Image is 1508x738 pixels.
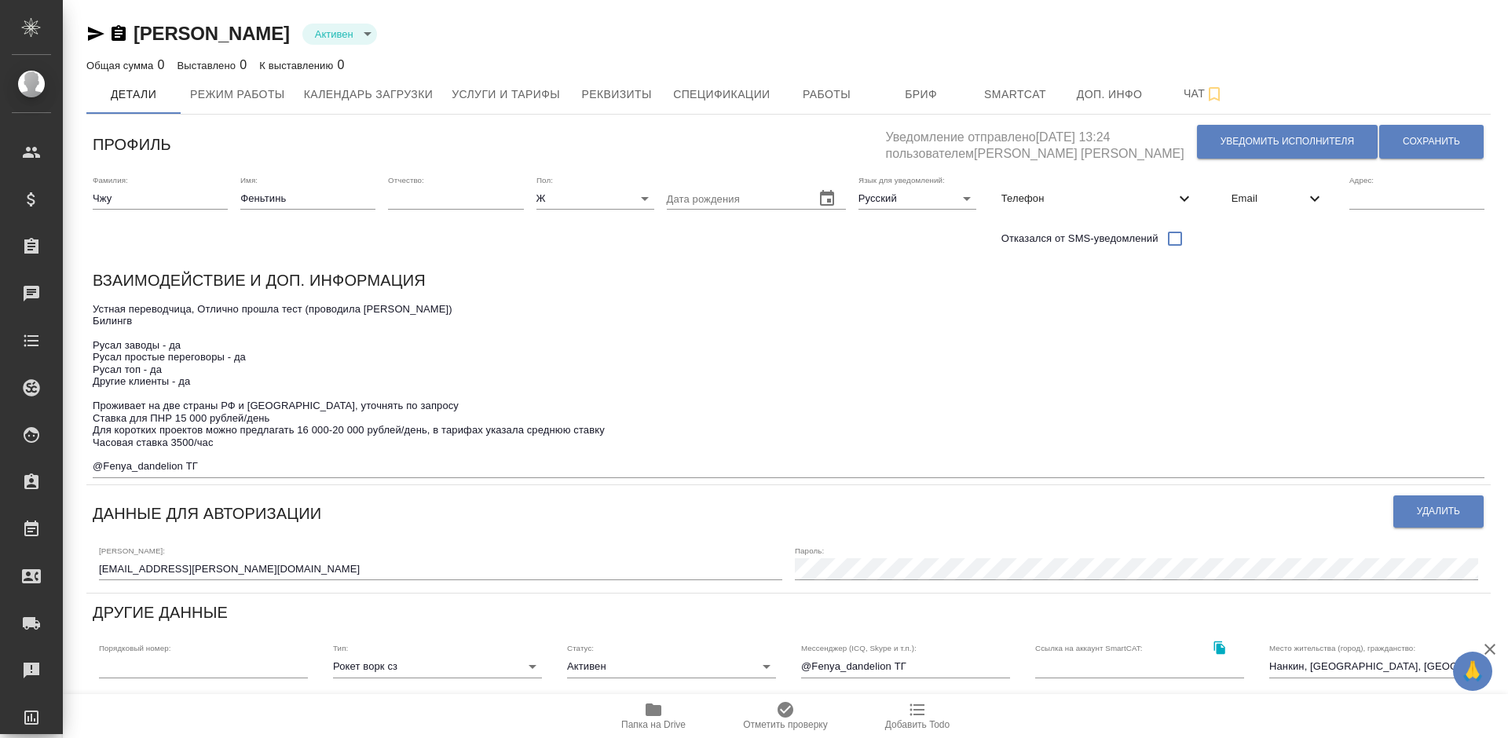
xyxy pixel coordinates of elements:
[259,56,344,75] div: 0
[99,546,165,554] label: [PERSON_NAME]:
[304,85,434,104] span: Календарь загрузки
[134,23,290,44] a: [PERSON_NAME]
[621,719,686,730] span: Папка на Drive
[536,188,654,210] div: Ж
[1197,125,1378,159] button: Уведомить исполнителя
[240,176,258,184] label: Имя:
[333,645,348,652] label: Тип:
[86,60,157,71] p: Общая сумма
[1269,645,1415,652] label: Место жительства (город), гражданство:
[99,645,170,652] label: Порядковый номер:
[743,719,827,730] span: Отметить проверку
[1072,85,1147,104] span: Доп. инфо
[86,24,105,43] button: Скопировать ссылку для ЯМессенджера
[885,121,1195,163] h5: Уведомление отправлено [DATE] 13:24 пользователем [PERSON_NAME] [PERSON_NAME]
[93,132,171,157] h6: Профиль
[567,645,594,652] label: Статус:
[1203,631,1235,663] button: Скопировать ссылку
[536,176,553,184] label: Пол:
[109,24,128,43] button: Скопировать ссылку
[93,176,128,184] label: Фамилия:
[858,176,945,184] label: Язык для уведомлений:
[1393,495,1484,528] button: Удалить
[96,85,171,104] span: Детали
[801,645,917,652] label: Мессенджер (ICQ, Skype и т.п.):
[93,600,228,625] h6: Другие данные
[858,188,976,210] div: Русский
[333,656,542,678] div: Рокет ворк сз
[884,85,959,104] span: Бриф
[885,719,950,730] span: Добавить Todo
[978,85,1053,104] span: Smartcat
[259,60,337,71] p: К выставлению
[93,501,321,526] h6: Данные для авторизации
[789,85,865,104] span: Работы
[673,85,770,104] span: Спецификации
[1417,505,1460,518] span: Удалить
[587,694,719,738] button: Папка на Drive
[719,694,851,738] button: Отметить проверку
[1219,181,1337,216] div: Email
[1459,655,1486,688] span: 🙏
[190,85,285,104] span: Режим работы
[851,694,983,738] button: Добавить Todo
[1205,85,1224,104] svg: Подписаться
[452,85,560,104] span: Услуги и тарифы
[1166,84,1242,104] span: Чат
[310,27,358,41] button: Активен
[795,546,824,554] label: Пароль:
[1035,645,1143,652] label: Ссылка на аккаунт SmartCAT:
[178,56,247,75] div: 0
[86,56,165,75] div: 0
[302,24,377,45] div: Активен
[1001,231,1158,247] span: Отказался от SMS-уведомлений
[567,656,776,678] div: Активен
[1403,135,1460,148] span: Сохранить
[388,176,424,184] label: Отчество:
[178,60,240,71] p: Выставлено
[1232,191,1305,206] span: Email
[93,268,426,293] h6: Взаимодействие и доп. информация
[1349,176,1374,184] label: Адрес:
[1379,125,1484,159] button: Сохранить
[1001,191,1175,206] span: Телефон
[1453,652,1492,691] button: 🙏
[989,181,1206,216] div: Телефон
[579,85,654,104] span: Реквизиты
[1221,135,1354,148] span: Уведомить исполнителя
[93,303,1484,473] textarea: Устная переводчица, Отлично прошла тест (проводила [PERSON_NAME]) Билингв Русал заводы - да Русал...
